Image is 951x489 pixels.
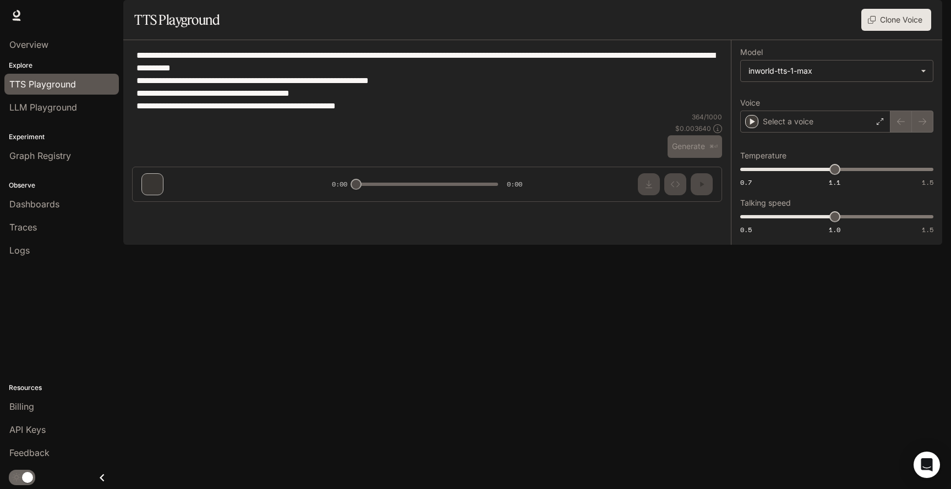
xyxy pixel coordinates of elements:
span: 1.1 [829,178,840,187]
span: 1.0 [829,225,840,234]
span: 0.7 [740,178,752,187]
p: $ 0.003640 [675,124,711,133]
h1: TTS Playground [134,9,220,31]
div: Open Intercom Messenger [914,452,940,478]
div: inworld-tts-1-max [748,65,915,76]
span: 1.5 [922,178,933,187]
p: Temperature [740,152,786,160]
span: 0.5 [740,225,752,234]
button: Clone Voice [861,9,931,31]
div: inworld-tts-1-max [741,61,933,81]
p: Select a voice [763,116,813,127]
p: 364 / 1000 [692,112,722,122]
span: 1.5 [922,225,933,234]
p: Talking speed [740,199,791,207]
p: Model [740,48,763,56]
p: Voice [740,99,760,107]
